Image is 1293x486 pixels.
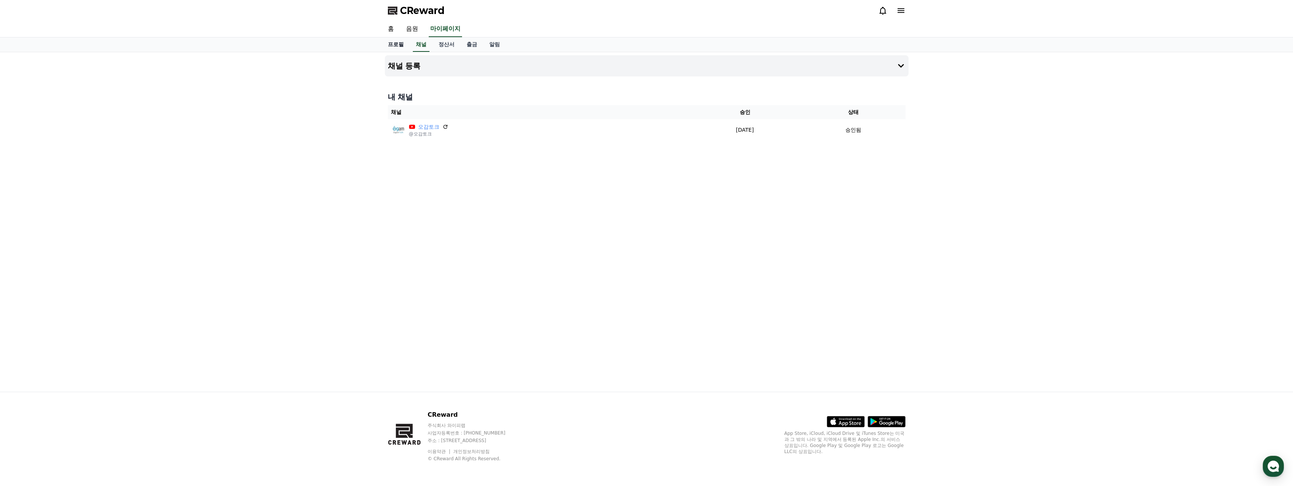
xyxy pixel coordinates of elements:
a: 음원 [400,21,424,37]
a: 출금 [461,37,483,52]
a: CReward [388,5,445,17]
a: 대화 [50,240,98,259]
a: 홈 [2,240,50,259]
a: 이용약관 [428,449,451,454]
p: App Store, iCloud, iCloud Drive 및 iTunes Store는 미국과 그 밖의 나라 및 지역에서 등록된 Apple Inc.의 서비스 상표입니다. Goo... [784,430,906,455]
th: 채널 [388,105,688,119]
span: 홈 [24,251,28,257]
p: CReward [428,410,520,419]
span: CReward [400,5,445,17]
a: 개인정보처리방침 [453,449,490,454]
a: 홈 [382,21,400,37]
h4: 채널 등록 [388,62,421,70]
p: 사업자등록번호 : [PHONE_NUMBER] [428,430,520,436]
p: [DATE] [691,126,799,134]
p: @오감토크 [409,131,448,137]
img: 오감토크 [391,122,406,137]
a: 채널 [413,37,429,52]
p: 승인됨 [845,126,861,134]
a: 설정 [98,240,145,259]
p: 주식회사 와이피랩 [428,422,520,428]
a: 정산서 [433,37,461,52]
h4: 내 채널 [388,92,906,102]
th: 승인 [688,105,802,119]
a: 프로필 [382,37,410,52]
a: 오감토크 [418,123,439,131]
span: 대화 [69,252,78,258]
a: 마이페이지 [429,21,462,37]
p: 주소 : [STREET_ADDRESS] [428,438,520,444]
p: © CReward All Rights Reserved. [428,456,520,462]
th: 상태 [801,105,905,119]
button: 채널 등록 [385,55,909,76]
span: 설정 [117,251,126,257]
a: 알림 [483,37,506,52]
